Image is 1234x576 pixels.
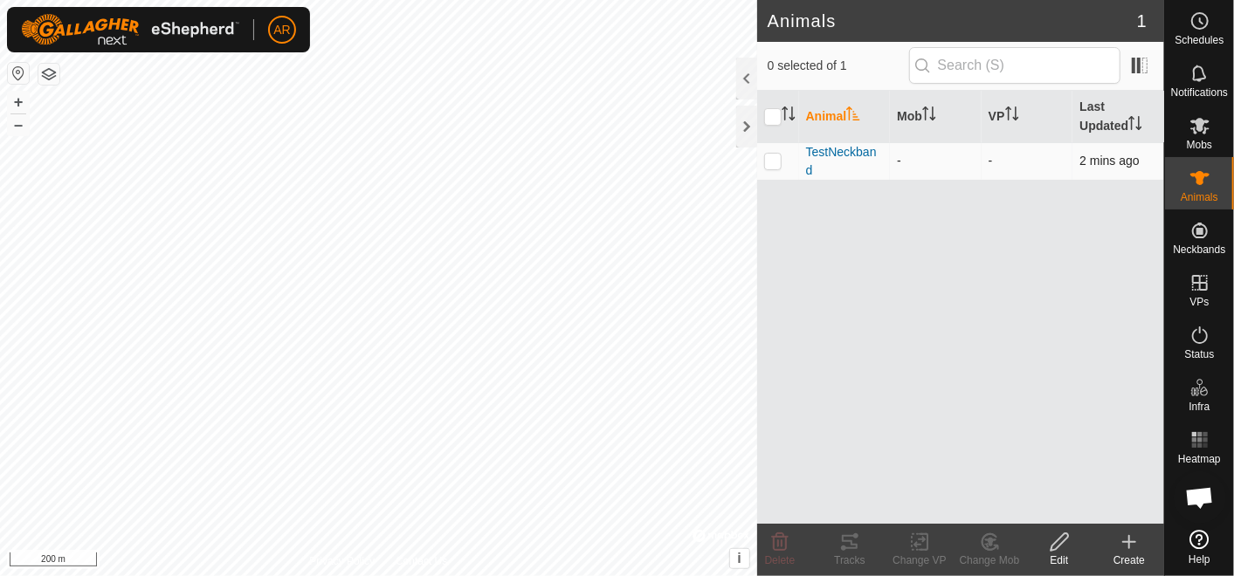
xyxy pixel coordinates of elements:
[1175,35,1224,45] span: Schedules
[1165,523,1234,572] a: Help
[1173,244,1225,255] span: Neckbands
[1189,297,1209,307] span: VPs
[21,14,239,45] img: Gallagher Logo
[955,552,1024,568] div: Change Mob
[768,10,1137,31] h2: Animals
[1184,349,1214,360] span: Status
[765,554,796,566] span: Delete
[1174,471,1226,524] div: Open chat
[8,114,29,135] button: –
[1189,401,1210,412] span: Infra
[768,57,909,75] span: 0 selected of 1
[1005,109,1019,123] p-sorticon: Activate to sort
[1137,8,1147,34] span: 1
[1189,554,1210,565] span: Help
[989,154,993,168] app-display-virtual-paddock-transition: -
[1181,192,1218,202] span: Animals
[8,92,29,113] button: +
[1128,119,1142,133] p-sorticon: Activate to sort
[730,549,749,568] button: i
[885,552,955,568] div: Change VP
[1094,552,1164,568] div: Create
[273,21,290,39] span: AR
[782,109,796,123] p-sorticon: Activate to sort
[897,152,975,170] div: -
[737,551,741,566] span: i
[1178,454,1221,464] span: Heatmap
[806,143,884,180] span: TestNeckband
[909,47,1120,84] input: Search (S)
[982,91,1073,143] th: VP
[8,63,29,84] button: Reset Map
[38,64,59,85] button: Map Layers
[1072,91,1164,143] th: Last Updated
[1024,552,1094,568] div: Edit
[890,91,982,143] th: Mob
[846,109,860,123] p-sorticon: Activate to sort
[1171,87,1228,98] span: Notifications
[309,553,375,569] a: Privacy Policy
[1187,140,1212,150] span: Mobs
[815,552,885,568] div: Tracks
[396,553,447,569] a: Contact Us
[799,91,891,143] th: Animal
[922,109,936,123] p-sorticon: Activate to sort
[1079,154,1139,168] span: 18 Sept 2025, 12:04 pm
